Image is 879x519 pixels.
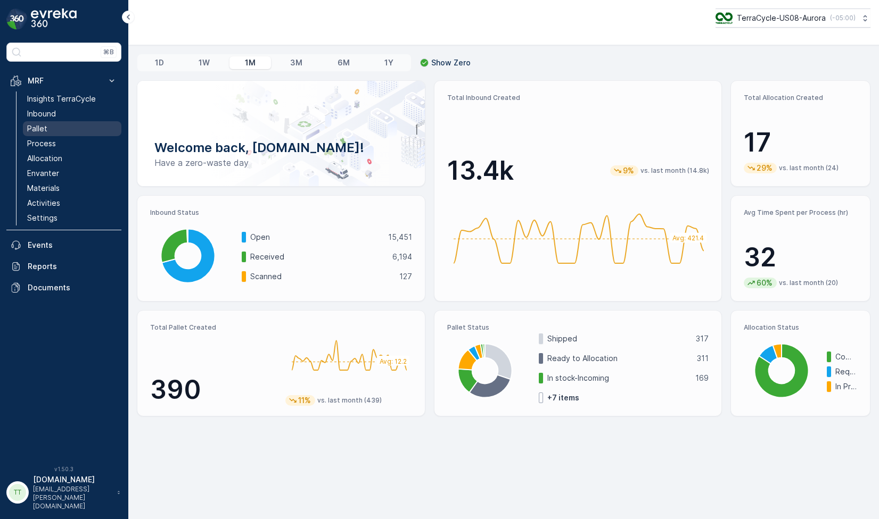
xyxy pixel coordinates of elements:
[23,196,121,211] a: Activities
[744,94,857,102] p: Total Allocation Created
[755,278,774,288] p: 60%
[779,164,839,172] p: vs. last month (24)
[155,57,164,68] p: 1D
[27,108,56,119] p: Inbound
[388,232,412,242] p: 15,451
[150,323,277,332] p: Total Pallet Created
[6,235,121,256] a: Events
[9,484,26,501] div: TT
[697,353,709,364] p: 311
[290,57,302,68] p: 3M
[447,94,709,102] p: Total Inbound Created
[297,395,312,406] p: 11%
[23,181,121,196] a: Materials
[696,333,709,344] p: 317
[154,156,408,169] p: Have a zero-waste day
[28,282,117,293] p: Documents
[23,91,121,106] a: Insights TerraCycle
[27,183,60,194] p: Materials
[28,240,117,250] p: Events
[154,139,408,156] p: Welcome back, [DOMAIN_NAME]!
[695,373,709,383] p: 169
[28,76,100,86] p: MRF
[6,474,121,510] button: TT[DOMAIN_NAME][EMAIL_ADDRESS][PERSON_NAME][DOMAIN_NAME]
[547,392,579,403] p: + 7 items
[23,121,121,136] a: Pallet
[622,165,635,176] p: 9%
[27,213,57,223] p: Settings
[150,374,277,406] p: 390
[6,9,28,30] img: logo
[744,127,857,158] p: 17
[399,271,412,282] p: 127
[317,396,382,405] p: vs. last month (439)
[27,153,62,164] p: Allocation
[431,57,471,68] p: Show Zero
[6,466,121,472] span: v 1.50.3
[744,241,857,273] p: 32
[835,351,857,362] p: Completed
[737,13,826,23] p: TerraCycle-US08-Aurora
[384,57,393,68] p: 1Y
[103,48,114,56] p: ⌘B
[250,271,392,282] p: Scanned
[23,136,121,151] a: Process
[27,123,47,134] p: Pallet
[447,323,709,332] p: Pallet Status
[6,277,121,298] a: Documents
[744,323,857,332] p: Allocation Status
[547,373,689,383] p: In stock-Incoming
[250,232,381,242] p: Open
[23,151,121,166] a: Allocation
[447,155,514,187] p: 13.4k
[27,168,59,179] p: Envanter
[338,57,350,68] p: 6M
[27,198,60,208] p: Activities
[23,106,121,121] a: Inbound
[547,353,691,364] p: Ready to Allocation
[245,57,256,68] p: 1M
[33,485,112,510] p: [EMAIL_ADDRESS][PERSON_NAME][DOMAIN_NAME]
[31,9,77,30] img: logo_dark-DEwI_e13.png
[27,94,96,104] p: Insights TerraCycle
[27,138,56,149] p: Process
[830,14,856,22] p: ( -05:00 )
[835,381,857,392] p: In Progress
[28,261,117,272] p: Reports
[716,9,870,28] button: TerraCycle-US08-Aurora(-05:00)
[199,57,210,68] p: 1W
[150,208,412,217] p: Inbound Status
[23,166,121,181] a: Envanter
[835,366,857,377] p: Requested
[716,12,733,24] img: image_ci7OI47.png
[744,208,857,217] p: Avg Time Spent per Process (hr)
[640,166,709,175] p: vs. last month (14.8k)
[23,211,121,225] a: Settings
[6,70,121,91] button: MRF
[779,279,838,287] p: vs. last month (20)
[755,163,774,173] p: 29%
[6,256,121,277] a: Reports
[250,252,385,262] p: Received
[392,252,412,262] p: 6,194
[547,333,689,344] p: Shipped
[33,474,112,485] p: [DOMAIN_NAME]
